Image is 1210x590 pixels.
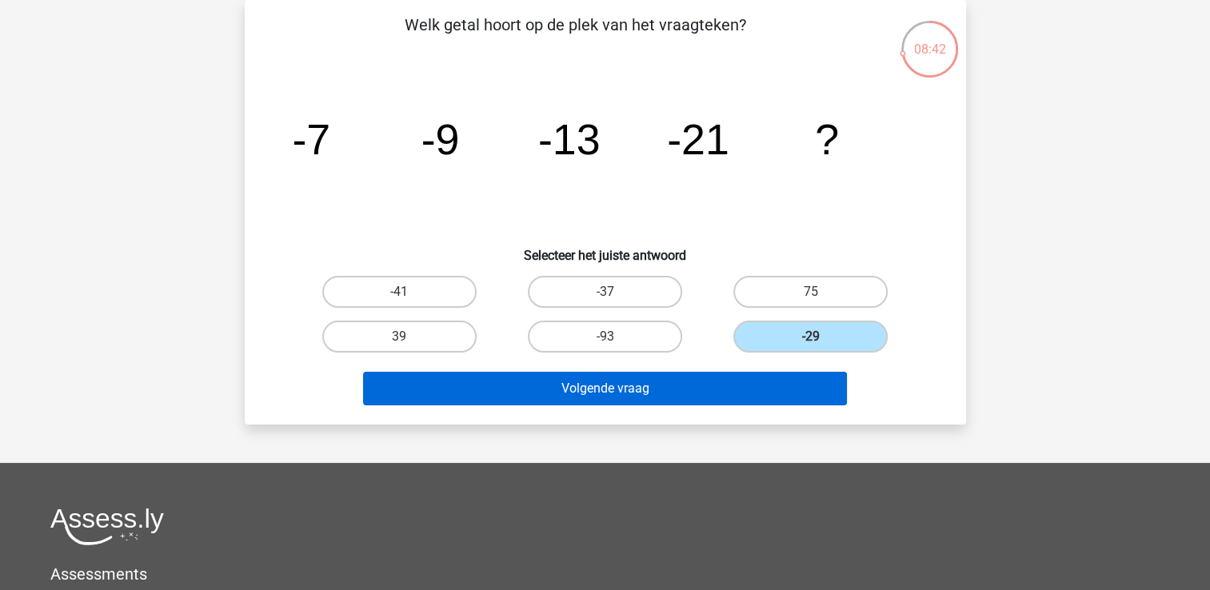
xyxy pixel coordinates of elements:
[363,372,847,405] button: Volgende vraag
[292,115,330,163] tspan: -7
[733,321,888,353] label: -29
[322,276,477,308] label: -41
[537,115,600,163] tspan: -13
[733,276,888,308] label: 75
[815,115,839,163] tspan: ?
[50,508,164,545] img: Assessly logo
[270,235,940,263] h6: Selecteer het juiste antwoord
[528,276,682,308] label: -37
[50,564,1160,584] h5: Assessments
[270,13,881,61] p: Welk getal hoort op de plek van het vraagteken?
[528,321,682,353] label: -93
[322,321,477,353] label: 39
[421,115,459,163] tspan: -9
[900,19,960,59] div: 08:42
[667,115,729,163] tspan: -21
